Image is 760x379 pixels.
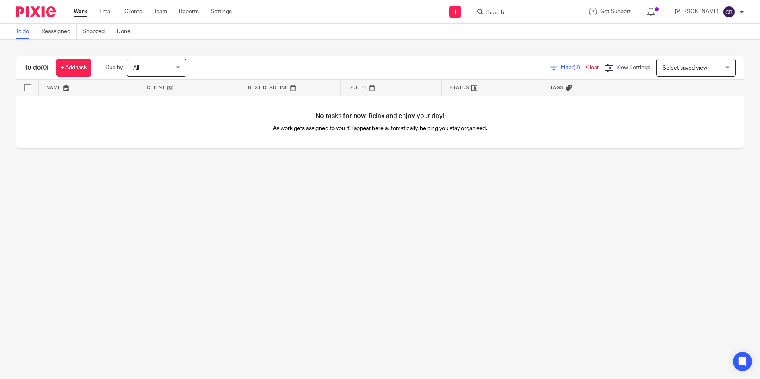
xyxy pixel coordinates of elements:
a: Settings [211,8,232,15]
input: Search [485,10,557,17]
span: Filter [561,65,586,70]
a: To do [16,24,35,39]
span: Tags [550,85,564,90]
a: Clear [586,65,599,70]
a: Email [99,8,112,15]
span: (2) [574,65,580,70]
span: Select saved view [663,65,707,71]
span: (0) [41,64,48,71]
span: View Settings [616,65,650,70]
a: Reassigned [41,24,77,39]
a: Snoozed [83,24,111,39]
img: Pixie [16,6,56,17]
a: Work [74,8,87,15]
span: Get Support [600,9,631,14]
h4: No tasks for now. Relax and enjoy your day! [16,112,744,120]
p: Due by [105,64,123,72]
p: [PERSON_NAME] [675,8,719,15]
a: Reports [179,8,199,15]
a: Team [154,8,167,15]
a: + Add task [56,59,91,77]
p: As work gets assigned to you it'll appear here automatically, helping you stay organised. [198,124,562,132]
h1: To do [24,64,48,72]
span: All [133,65,139,71]
img: svg%3E [723,6,735,18]
a: Done [117,24,136,39]
a: Clients [124,8,142,15]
